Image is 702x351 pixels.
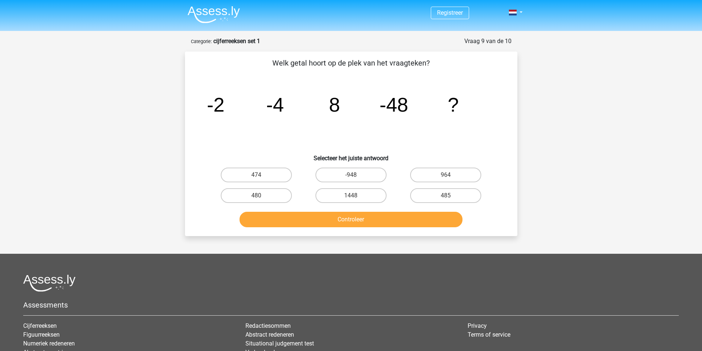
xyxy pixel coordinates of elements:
[468,322,487,329] a: Privacy
[315,168,387,182] label: -948
[410,168,481,182] label: 964
[448,94,459,116] tspan: ?
[468,331,510,338] a: Terms of service
[315,188,387,203] label: 1448
[197,149,506,162] h6: Selecteer het juiste antwoord
[213,38,260,45] strong: cijferreeksen set 1
[191,39,212,44] small: Categorie:
[329,94,340,116] tspan: 8
[23,322,57,329] a: Cijferreeksen
[266,94,284,116] tspan: -4
[23,301,679,309] h5: Assessments
[245,322,291,329] a: Redactiesommen
[380,94,408,116] tspan: -48
[245,340,314,347] a: Situational judgement test
[410,188,481,203] label: 485
[221,168,292,182] label: 474
[221,188,292,203] label: 480
[464,37,511,46] div: Vraag 9 van de 10
[23,331,60,338] a: Figuurreeksen
[245,331,294,338] a: Abstract redeneren
[437,9,463,16] a: Registreer
[23,274,76,292] img: Assessly logo
[240,212,462,227] button: Controleer
[188,6,240,23] img: Assessly
[197,57,506,69] p: Welk getal hoort op de plek van het vraagteken?
[23,340,75,347] a: Numeriek redeneren
[207,94,224,116] tspan: -2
